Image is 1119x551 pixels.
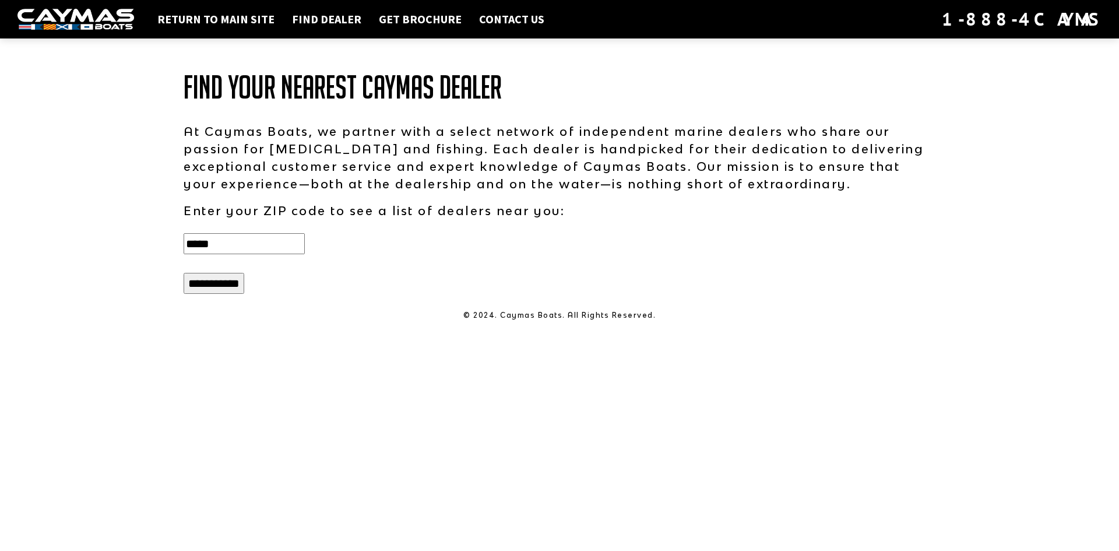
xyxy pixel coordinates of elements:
[184,70,935,105] h1: Find Your Nearest Caymas Dealer
[286,12,367,27] a: Find Dealer
[184,122,935,192] p: At Caymas Boats, we partner with a select network of independent marine dealers who share our pas...
[473,12,550,27] a: Contact Us
[942,6,1102,32] div: 1-888-4CAYMAS
[373,12,467,27] a: Get Brochure
[184,310,935,321] p: © 2024. Caymas Boats. All Rights Reserved.
[152,12,280,27] a: Return to main site
[17,9,134,30] img: white-logo-c9c8dbefe5ff5ceceb0f0178aa75bf4bb51f6bca0971e226c86eb53dfe498488.png
[184,202,935,219] p: Enter your ZIP code to see a list of dealers near you:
